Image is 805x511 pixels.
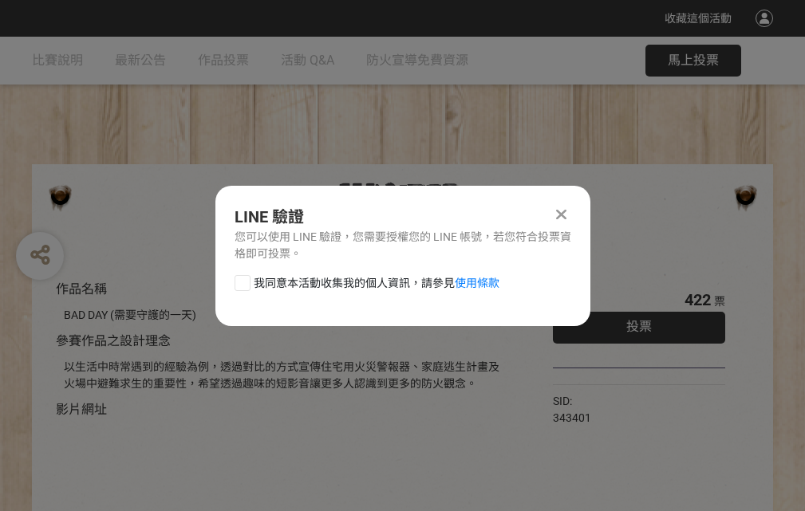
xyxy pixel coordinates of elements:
span: 作品投票 [198,53,249,68]
div: 您可以使用 LINE 驗證，您需要授權您的 LINE 帳號，若您符合投票資格即可投票。 [235,229,571,262]
span: 票 [714,295,725,308]
a: 作品投票 [198,37,249,85]
span: 活動 Q&A [281,53,334,68]
span: 防火宣導免費資源 [366,53,468,68]
button: 馬上投票 [645,45,741,77]
span: 最新公告 [115,53,166,68]
div: LINE 驗證 [235,205,571,229]
iframe: Facebook Share [595,393,675,409]
a: 最新公告 [115,37,166,85]
span: 收藏這個活動 [665,12,732,25]
span: 作品名稱 [56,281,107,297]
a: 防火宣導免費資源 [366,37,468,85]
span: 馬上投票 [668,53,719,68]
div: 以生活中時常遇到的經驗為例，透過對比的方式宣傳住宅用火災警報器、家庭逃生計畫及火場中避難求生的重要性，希望透過趣味的短影音讓更多人認識到更多的防火觀念。 [64,359,505,392]
div: BAD DAY (需要守護的一天) [64,307,505,324]
a: 使用條款 [455,277,499,289]
span: 422 [685,290,711,309]
span: 投票 [626,319,652,334]
a: 活動 Q&A [281,37,334,85]
span: 影片網址 [56,402,107,417]
a: 比賽說明 [32,37,83,85]
span: SID: 343401 [553,395,591,424]
span: 參賽作品之設計理念 [56,333,171,348]
span: 比賽說明 [32,53,83,68]
span: 我同意本活動收集我的個人資訊，請參見 [254,275,499,292]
